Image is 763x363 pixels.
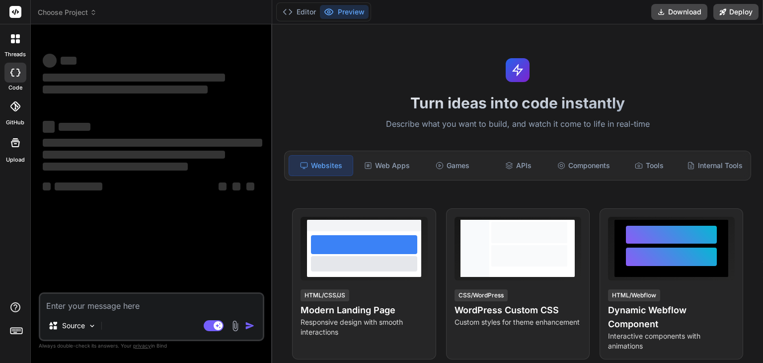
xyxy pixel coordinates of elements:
button: Deploy [713,4,759,20]
p: Responsive design with smooth interactions [301,317,427,337]
span: ‌ [219,182,227,190]
div: HTML/CSS/JS [301,289,349,301]
span: ‌ [43,121,55,133]
h4: Modern Landing Page [301,303,427,317]
div: Games [421,155,484,176]
div: Websites [289,155,353,176]
span: ‌ [232,182,240,190]
span: ‌ [43,163,188,171]
img: icon [245,321,255,331]
p: Always double-check its answers. Your in Bind [39,341,264,351]
p: Interactive components with animations [608,331,735,351]
span: ‌ [61,57,76,65]
img: Pick Models [88,322,96,330]
span: ‌ [43,151,225,159]
div: Tools [617,155,681,176]
span: ‌ [55,182,102,190]
div: CSS/WordPress [455,289,508,301]
div: Web Apps [355,155,419,176]
h4: Dynamic Webflow Component [608,303,735,331]
button: Preview [320,5,369,19]
div: HTML/Webflow [608,289,660,301]
span: ‌ [43,139,262,147]
span: ‌ [246,182,254,190]
button: Download [651,4,707,20]
span: ‌ [43,182,51,190]
div: Internal Tools [683,155,747,176]
h1: Turn ideas into code instantly [278,94,757,112]
span: ‌ [43,86,208,93]
button: Editor [279,5,320,19]
div: Components [552,155,615,176]
span: ‌ [59,123,90,131]
span: privacy [133,343,151,349]
span: ‌ [43,54,57,68]
span: Choose Project [38,7,97,17]
div: APIs [486,155,550,176]
label: threads [4,50,26,59]
label: GitHub [6,118,24,127]
p: Custom styles for theme enhancement [455,317,581,327]
label: code [8,84,22,92]
label: Upload [6,156,25,164]
h4: WordPress Custom CSS [455,303,581,317]
p: Describe what you want to build, and watch it come to life in real-time [278,118,757,131]
img: attachment [229,320,241,332]
p: Source [62,321,85,331]
span: ‌ [43,74,225,82]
